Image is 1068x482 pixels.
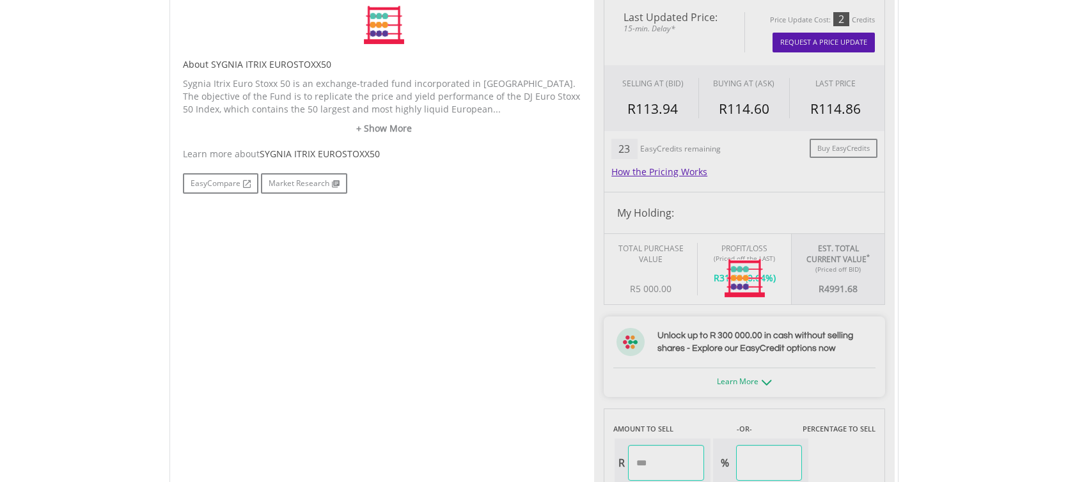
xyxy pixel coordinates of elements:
[183,148,585,160] div: Learn more about
[261,173,347,194] a: Market Research
[183,58,585,71] h5: About SYGNIA ITRIX EUROSTOXX50
[183,173,258,194] a: EasyCompare
[260,148,380,160] span: SYGNIA ITRIX EUROSTOXX50
[183,77,585,116] p: Sygnia Itrix Euro Stoxx 50 is an exchange-traded fund incorporated in [GEOGRAPHIC_DATA]. The obje...
[183,122,585,135] a: + Show More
